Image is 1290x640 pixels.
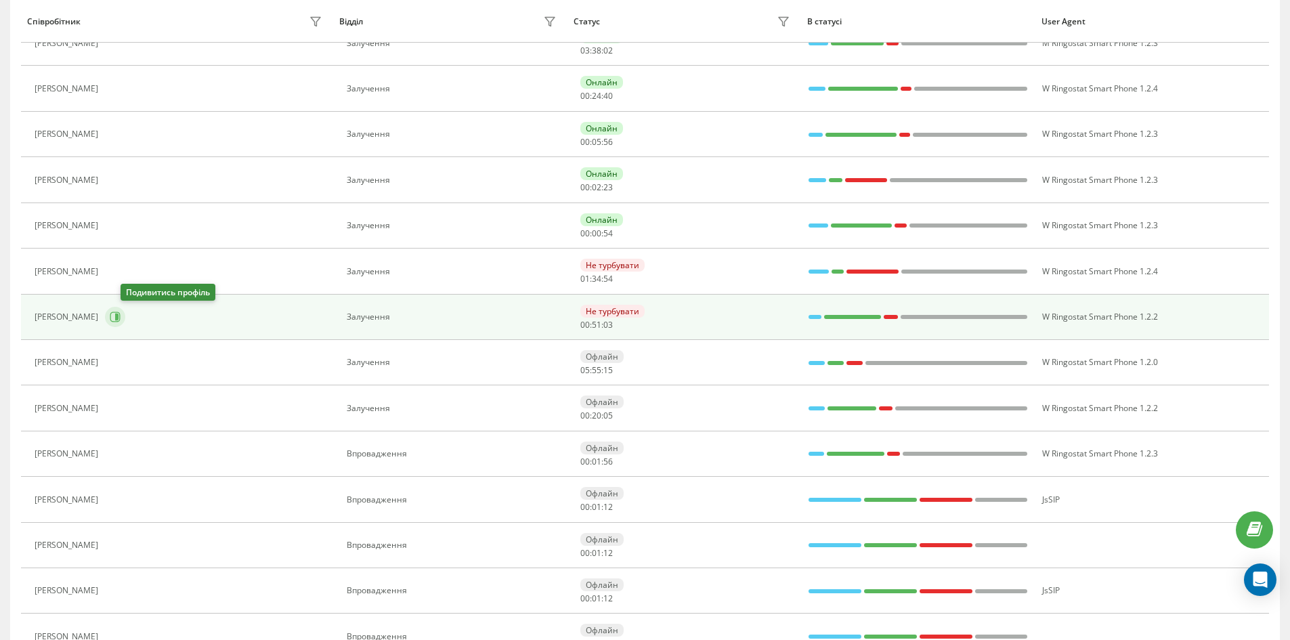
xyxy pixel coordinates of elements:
div: Залучення [347,84,560,93]
span: 01 [580,273,590,284]
div: Залучення [347,312,560,322]
span: 05 [603,410,613,421]
div: Open Intercom Messenger [1244,563,1276,596]
span: 51 [592,319,601,330]
div: Залучення [347,175,560,185]
div: [PERSON_NAME] [35,267,102,276]
div: : : [580,229,613,238]
span: 20 [592,410,601,421]
span: 54 [603,228,613,239]
div: Не турбувати [580,259,645,272]
span: 55 [592,364,601,376]
span: 00 [580,319,590,330]
span: 56 [603,136,613,148]
span: 38 [592,45,601,56]
span: 12 [603,593,613,604]
span: JsSIP [1042,584,1060,596]
span: W Ringostat Smart Phone 1.2.4 [1042,265,1158,277]
div: Залучення [347,221,560,230]
span: W Ringostat Smart Phone 1.2.3 [1042,219,1158,231]
div: [PERSON_NAME] [35,129,102,139]
div: [PERSON_NAME] [35,221,102,230]
span: 00 [580,547,590,559]
span: 05 [580,364,590,376]
div: [PERSON_NAME] [35,404,102,413]
div: Офлайн [580,533,624,546]
div: Онлайн [580,213,623,226]
div: Статус [574,17,600,26]
div: : : [580,46,613,56]
div: Офлайн [580,578,624,591]
span: M Ringostat Smart Phone 1.2.3 [1042,37,1158,49]
div: [PERSON_NAME] [35,540,102,550]
div: Онлайн [580,76,623,89]
div: Залучення [347,404,560,413]
span: W Ringostat Smart Phone 1.2.0 [1042,356,1158,368]
span: 05 [592,136,601,148]
span: W Ringostat Smart Phone 1.2.2 [1042,402,1158,414]
div: Співробітник [27,17,81,26]
span: 40 [603,90,613,102]
div: [PERSON_NAME] [35,586,102,595]
span: W Ringostat Smart Phone 1.2.4 [1042,83,1158,94]
div: [PERSON_NAME] [35,84,102,93]
div: : : [580,366,613,375]
span: W Ringostat Smart Phone 1.2.3 [1042,174,1158,186]
div: Залучення [347,358,560,367]
div: Впровадження [347,586,560,595]
div: : : [580,274,613,284]
span: 02 [592,182,601,193]
div: User Agent [1041,17,1263,26]
div: [PERSON_NAME] [35,39,102,48]
div: Офлайн [580,350,624,363]
div: [PERSON_NAME] [35,312,102,322]
div: Онлайн [580,167,623,180]
span: 00 [580,228,590,239]
span: W Ringostat Smart Phone 1.2.2 [1042,311,1158,322]
div: [PERSON_NAME] [35,495,102,505]
div: Офлайн [580,487,624,500]
div: Не турбувати [580,305,645,318]
span: JsSIP [1042,494,1060,505]
div: Впровадження [347,540,560,550]
span: 00 [580,410,590,421]
div: Подивитись профіль [121,284,215,301]
span: 02 [603,45,613,56]
span: 03 [603,319,613,330]
div: [PERSON_NAME] [35,449,102,458]
div: : : [580,594,613,603]
span: 00 [580,456,590,467]
div: : : [580,549,613,558]
span: 00 [580,90,590,102]
span: 56 [603,456,613,467]
span: 24 [592,90,601,102]
span: W Ringostat Smart Phone 1.2.3 [1042,128,1158,140]
span: 12 [603,501,613,513]
div: [PERSON_NAME] [35,175,102,185]
div: : : [580,457,613,467]
div: Офлайн [580,624,624,637]
span: 01 [592,593,601,604]
span: 00 [580,182,590,193]
div: В статусі [807,17,1029,26]
div: : : [580,183,613,192]
div: Залучення [347,267,560,276]
span: 54 [603,273,613,284]
div: : : [580,411,613,421]
span: 01 [592,456,601,467]
span: 00 [592,228,601,239]
span: 00 [580,501,590,513]
span: 01 [592,501,601,513]
span: 12 [603,547,613,559]
span: W Ringostat Smart Phone 1.2.3 [1042,448,1158,459]
div: Відділ [339,17,363,26]
span: 15 [603,364,613,376]
div: Онлайн [580,122,623,135]
div: : : [580,503,613,512]
div: Залучення [347,39,560,48]
span: 00 [580,593,590,604]
span: 34 [592,273,601,284]
span: 03 [580,45,590,56]
div: : : [580,320,613,330]
div: : : [580,91,613,101]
